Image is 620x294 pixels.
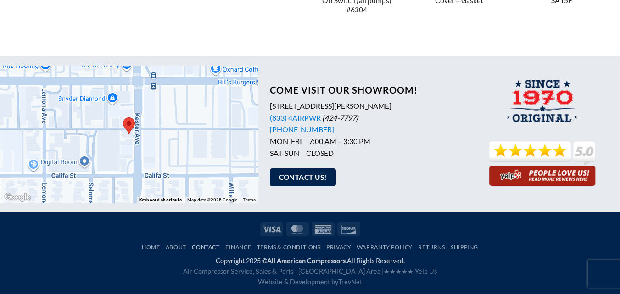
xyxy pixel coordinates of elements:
a: Open this area in Google Maps (opens a new window) [2,191,33,203]
a: Returns [418,244,445,250]
span: Contact Us! [279,172,327,183]
div: Copyright 2025 © All Rights Reserved. [7,255,613,287]
a: [PHONE_NUMBER] [270,125,334,133]
a: Finance [225,244,251,250]
a: Privacy [326,244,351,250]
a: Terms & Conditions [257,244,321,250]
a: TrevNet [338,278,362,286]
strong: All American Compressors. [267,257,347,265]
a: Home [142,244,160,250]
button: Keyboard shortcuts [139,197,182,203]
i: (424-7797) [322,113,358,122]
a: ★★★★★ Yelp Us [384,267,437,275]
a: (833) 4AIRPWR [270,113,321,122]
a: Shipping [451,244,478,250]
a: Contact Us! [270,168,336,186]
span: Map data ©2025 Google [187,197,237,202]
a: Contact [192,244,219,250]
span: Air Compressor Service, Sales & Parts - [GEOGRAPHIC_DATA] Area | Website & Development by [183,267,437,286]
a: Warranty Policy [357,244,413,250]
p: [STREET_ADDRESS][PERSON_NAME] MON-FRI 7:00 AM – 3:30 PM SAT-SUN CLOSED [270,100,465,159]
h3: Come Visit Our Showroom! [270,84,465,95]
a: Terms (opens in new tab) [243,197,256,202]
a: About [166,244,186,250]
img: The Original All American Compressors [503,79,582,128]
img: Google [2,191,33,203]
div: Payment icons [259,221,362,236]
